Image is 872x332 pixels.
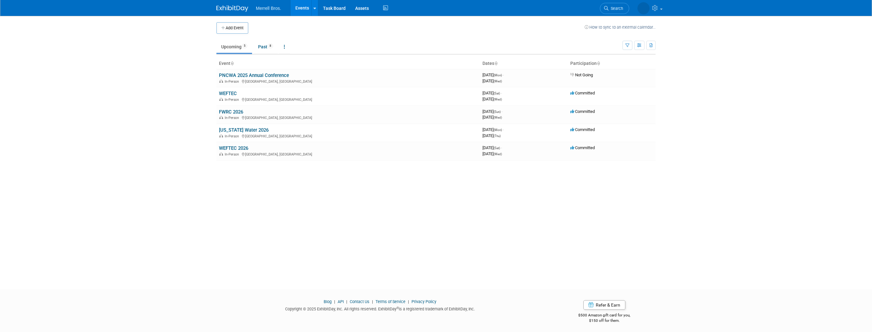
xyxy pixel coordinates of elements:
[570,109,595,114] span: Committed
[482,73,504,77] span: [DATE]
[482,133,501,138] span: [DATE]
[494,80,502,83] span: (Wed)
[216,305,544,312] div: Copyright © 2025 ExhibitDay, Inc. All rights reserved. ExhibitDay is a registered trademark of Ex...
[494,110,501,114] span: (Sun)
[494,116,502,119] span: (Wed)
[350,299,369,304] a: Contact Us
[570,73,593,77] span: Not Going
[494,98,502,101] span: (Wed)
[482,109,503,114] span: [DATE]
[553,308,656,323] div: $500 Amazon gift card for you,
[494,146,500,150] span: (Sat)
[411,299,436,304] a: Privacy Policy
[482,151,502,156] span: [DATE]
[230,61,234,66] a: Sort by Event Name
[242,44,247,48] span: 5
[482,145,502,150] span: [DATE]
[553,318,656,323] div: $150 off for them.
[494,73,502,77] span: (Mon)
[219,133,477,138] div: [GEOGRAPHIC_DATA], [GEOGRAPHIC_DATA]
[219,98,223,101] img: In-Person Event
[219,116,223,119] img: In-Person Event
[219,127,269,133] a: [US_STATE] Water 2026
[482,115,502,120] span: [DATE]
[570,145,595,150] span: Committed
[501,91,502,95] span: -
[225,80,241,84] span: In-Person
[482,97,502,101] span: [DATE]
[585,25,656,30] a: How to sync to an external calendar...
[324,299,332,304] a: Blog
[503,73,504,77] span: -
[570,91,595,95] span: Committed
[333,299,337,304] span: |
[480,58,568,69] th: Dates
[637,2,650,14] img: Brian Hertzog
[502,109,503,114] span: -
[216,22,248,34] button: Add Event
[219,109,243,115] a: FWRC 2026
[225,134,241,138] span: In-Person
[501,145,502,150] span: -
[216,41,252,53] a: Upcoming5
[225,116,241,120] span: In-Person
[406,299,411,304] span: |
[583,300,625,310] a: Refer & Earn
[345,299,349,304] span: |
[219,97,477,102] div: [GEOGRAPHIC_DATA], [GEOGRAPHIC_DATA]
[225,98,241,102] span: In-Person
[600,3,629,14] a: Search
[568,58,656,69] th: Participation
[219,73,289,78] a: PNCWA 2025 Annual Conference
[397,306,399,310] sup: ®
[482,91,502,95] span: [DATE]
[503,127,504,132] span: -
[597,61,600,66] a: Sort by Participation Type
[494,134,501,138] span: (Thu)
[216,58,480,69] th: Event
[268,44,273,48] span: 8
[494,92,500,95] span: (Sat)
[219,115,477,120] div: [GEOGRAPHIC_DATA], [GEOGRAPHIC_DATA]
[376,299,405,304] a: Terms of Service
[338,299,344,304] a: API
[370,299,375,304] span: |
[494,61,497,66] a: Sort by Start Date
[256,6,281,11] span: Merrell Bros.
[219,134,223,137] img: In-Person Event
[216,5,248,12] img: ExhibitDay
[219,80,223,83] img: In-Person Event
[482,79,502,83] span: [DATE]
[253,41,278,53] a: Past8
[494,128,502,132] span: (Mon)
[494,152,502,156] span: (Wed)
[570,127,595,132] span: Committed
[482,127,504,132] span: [DATE]
[219,91,237,96] a: WEFTEC
[608,6,623,11] span: Search
[219,152,223,156] img: In-Person Event
[219,145,248,151] a: WEFTEC 2026
[225,152,241,156] span: In-Person
[219,79,477,84] div: [GEOGRAPHIC_DATA], [GEOGRAPHIC_DATA]
[219,151,477,156] div: [GEOGRAPHIC_DATA], [GEOGRAPHIC_DATA]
